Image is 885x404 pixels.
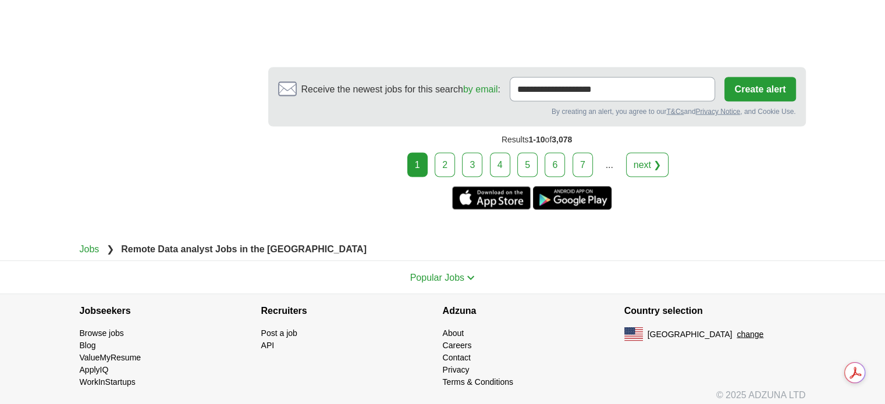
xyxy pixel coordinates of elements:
[106,244,114,253] span: ❯
[695,107,740,115] a: Privacy Notice
[598,153,621,176] div: ...
[463,84,498,94] a: by email
[443,328,464,337] a: About
[261,340,275,349] a: API
[517,152,538,177] a: 5
[443,377,513,386] a: Terms & Conditions
[552,134,572,144] span: 3,078
[80,377,136,386] a: WorkInStartups
[666,107,684,115] a: T&Cs
[452,186,531,209] a: Get the iPhone app
[533,186,612,209] a: Get the Android app
[80,328,124,337] a: Browse jobs
[443,340,472,349] a: Careers
[462,152,482,177] a: 3
[624,327,643,341] img: US flag
[121,244,367,253] strong: Remote Data analyst Jobs in the [GEOGRAPHIC_DATA]
[545,152,565,177] a: 6
[435,152,455,177] a: 2
[80,244,99,253] a: Jobs
[648,328,733,340] span: [GEOGRAPHIC_DATA]
[467,275,475,280] img: toggle icon
[261,328,297,337] a: Post a job
[737,328,763,340] button: change
[626,152,669,177] a: next ❯
[573,152,593,177] a: 7
[278,106,796,116] div: By creating an alert, you agree to our and , and Cookie Use.
[443,364,470,374] a: Privacy
[624,294,806,327] h4: Country selection
[724,77,795,101] button: Create alert
[443,352,471,362] a: Contact
[407,152,428,177] div: 1
[490,152,510,177] a: 4
[80,352,141,362] a: ValueMyResume
[268,126,806,152] div: Results of
[410,272,464,282] span: Popular Jobs
[301,82,500,96] span: Receive the newest jobs for this search :
[528,134,545,144] span: 1-10
[80,364,109,374] a: ApplyIQ
[80,340,96,349] a: Blog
